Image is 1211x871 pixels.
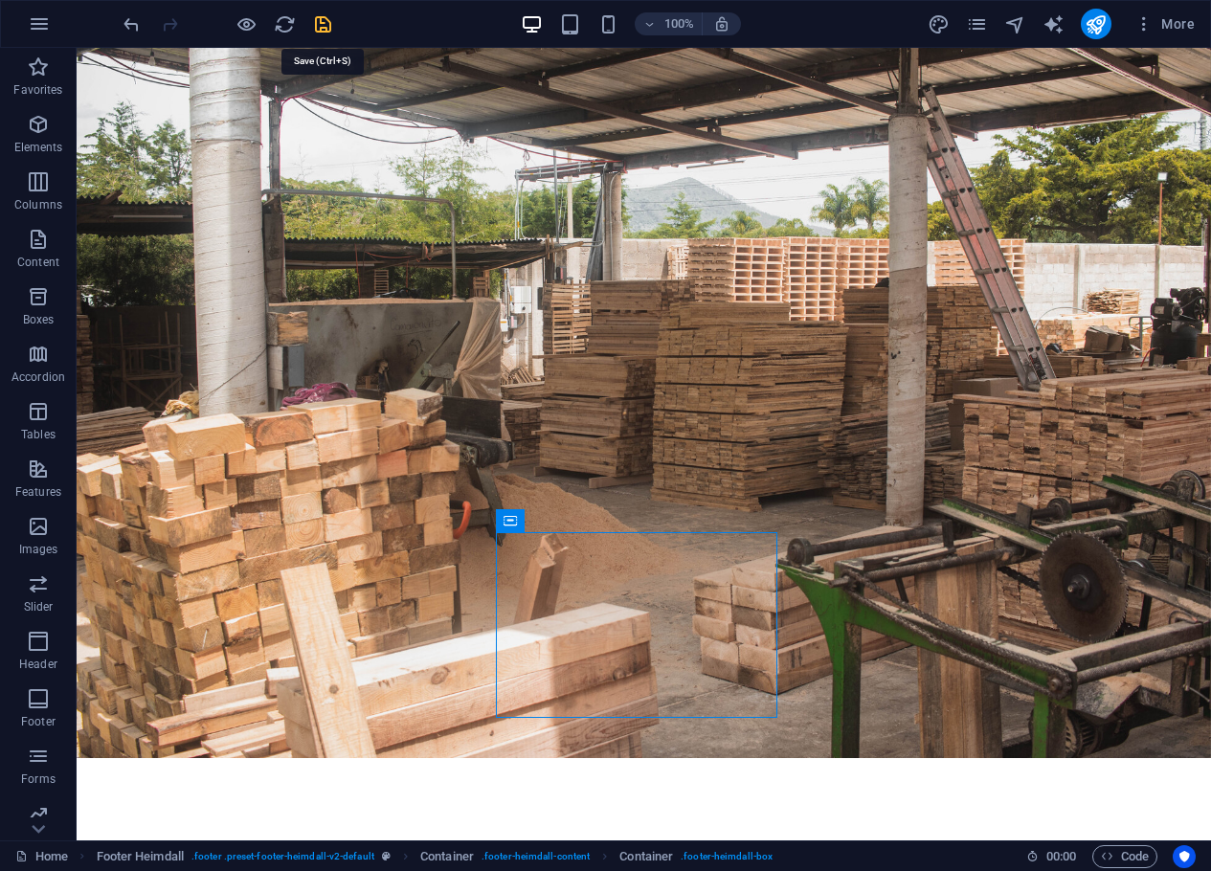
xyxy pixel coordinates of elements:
span: 00 00 [1046,845,1076,868]
button: save [311,12,334,35]
i: This element is a customizable preset [382,851,391,861]
button: design [928,12,951,35]
button: reload [273,12,296,35]
span: : [1060,849,1063,863]
button: navigator [1004,12,1027,35]
button: Usercentrics [1173,845,1196,868]
span: Code [1101,845,1149,868]
i: Undo: Change text (Ctrl+Z) [121,13,143,35]
button: Click here to leave preview mode and continue editing [235,12,258,35]
a: Click to cancel selection. Double-click to open Pages [15,845,68,868]
span: Click to select. Double-click to edit [97,845,184,868]
span: Click to select. Double-click to edit [420,845,474,868]
p: Images [19,542,58,557]
nav: breadcrumb [97,845,774,868]
p: Elements [14,140,63,155]
h6: 100% [663,12,694,35]
i: Navigator [1004,13,1026,35]
span: More [1134,14,1195,33]
button: 100% [635,12,703,35]
p: Content [17,255,59,270]
i: Pages (Ctrl+Alt+S) [966,13,988,35]
i: Publish [1085,13,1107,35]
p: Forms [21,771,56,787]
span: . footer-heimdall-content [482,845,590,868]
button: pages [966,12,989,35]
h6: Session time [1026,845,1077,868]
i: AI Writer [1043,13,1065,35]
span: . footer-heimdall-box [681,845,773,868]
p: Tables [21,427,56,442]
button: undo [120,12,143,35]
button: text_generator [1043,12,1065,35]
p: Accordion [11,369,65,385]
p: Features [15,484,61,500]
p: Favorites [13,82,62,98]
i: On resize automatically adjust zoom level to fit chosen device. [713,15,730,33]
span: . footer .preset-footer-heimdall-v2-default [191,845,374,868]
p: Columns [14,197,62,212]
button: More [1127,9,1202,39]
button: Code [1092,845,1157,868]
p: Boxes [23,312,55,327]
p: Footer [21,714,56,729]
button: publish [1081,9,1111,39]
i: Design (Ctrl+Alt+Y) [928,13,950,35]
i: Reload page [274,13,296,35]
p: Header [19,657,57,672]
p: Slider [24,599,54,614]
span: Click to select. Double-click to edit [619,845,673,868]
